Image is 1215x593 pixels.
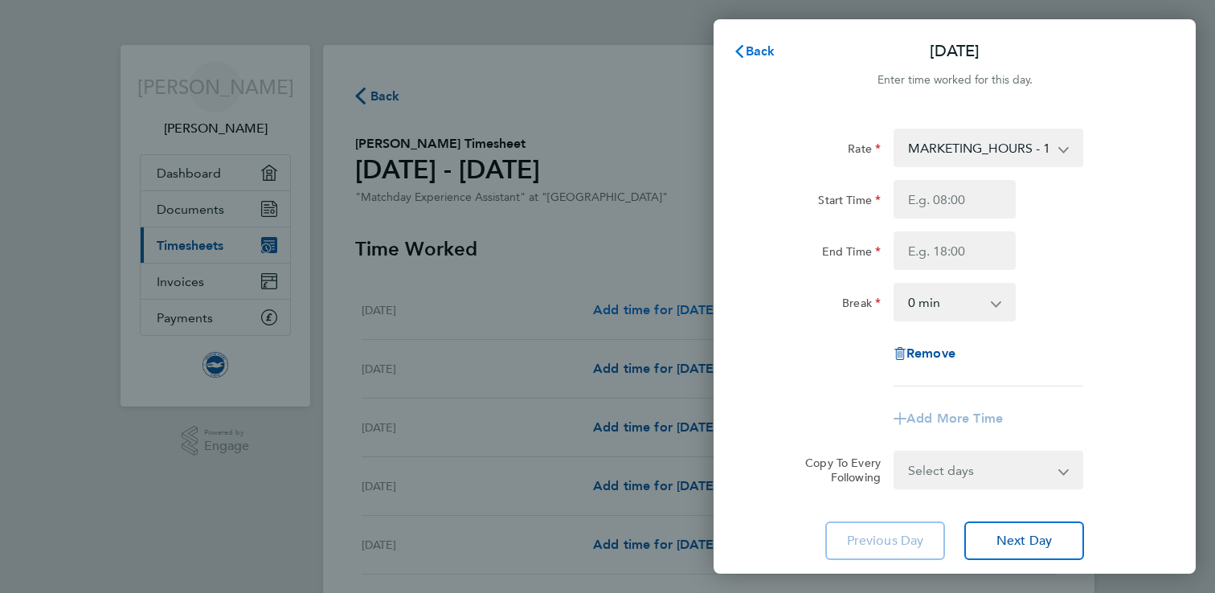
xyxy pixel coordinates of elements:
label: Copy To Every Following [792,456,881,485]
span: Remove [906,346,955,361]
input: E.g. 08:00 [894,180,1016,219]
div: Enter time worked for this day. [714,71,1196,90]
button: Remove [894,347,955,360]
label: Rate [848,141,881,161]
input: E.g. 18:00 [894,231,1016,270]
span: Back [746,43,775,59]
button: Next Day [964,521,1084,560]
label: End Time [822,244,881,264]
p: [DATE] [930,40,980,63]
label: Start Time [818,193,881,212]
label: Break [842,296,881,315]
button: Back [717,35,792,67]
span: Next Day [996,533,1052,549]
